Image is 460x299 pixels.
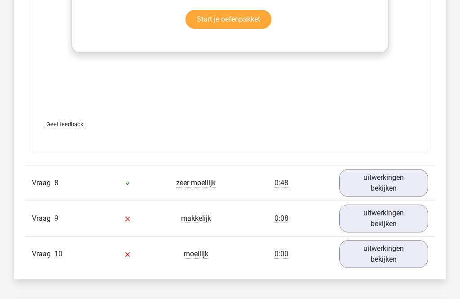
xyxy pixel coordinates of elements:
[184,250,208,259] span: moeilijk
[32,178,54,188] span: Vraag
[32,249,54,259] span: Vraag
[181,214,211,223] span: makkelijk
[274,179,288,187] span: 0:48
[54,179,58,187] span: 8
[176,179,216,187] span: zeer moeilijk
[339,205,428,232] a: uitwerkingen bekijken
[339,240,428,268] a: uitwerkingen bekijken
[46,121,83,128] span: Geef feedback
[274,250,288,259] span: 0:00
[274,214,288,223] span: 0:08
[186,10,271,29] a: Start je oefenpakket
[339,169,428,197] a: uitwerkingen bekijken
[54,214,58,223] span: 9
[54,250,62,258] span: 10
[32,213,54,224] span: Vraag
